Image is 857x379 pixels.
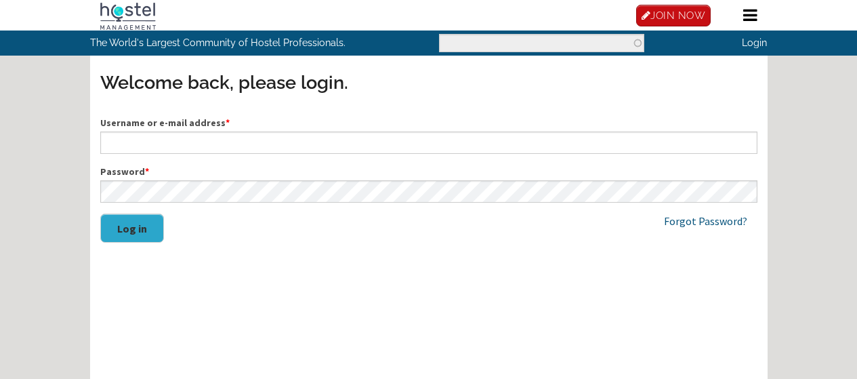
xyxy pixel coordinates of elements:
button: Log in [100,214,164,243]
img: Hostel Management Home [100,3,156,30]
span: This field is required. [226,117,230,129]
label: Password [100,165,757,179]
label: Username or e-mail address [100,116,757,130]
a: JOIN NOW [636,5,711,26]
input: Enter the terms you wish to search for. [439,34,644,52]
span: This field is required. [145,165,149,178]
p: The World's Largest Community of Hostel Professionals. [90,31,373,55]
h3: Welcome back, please login. [100,70,757,96]
a: Forgot Password? [664,214,747,228]
a: Login [742,37,767,48]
